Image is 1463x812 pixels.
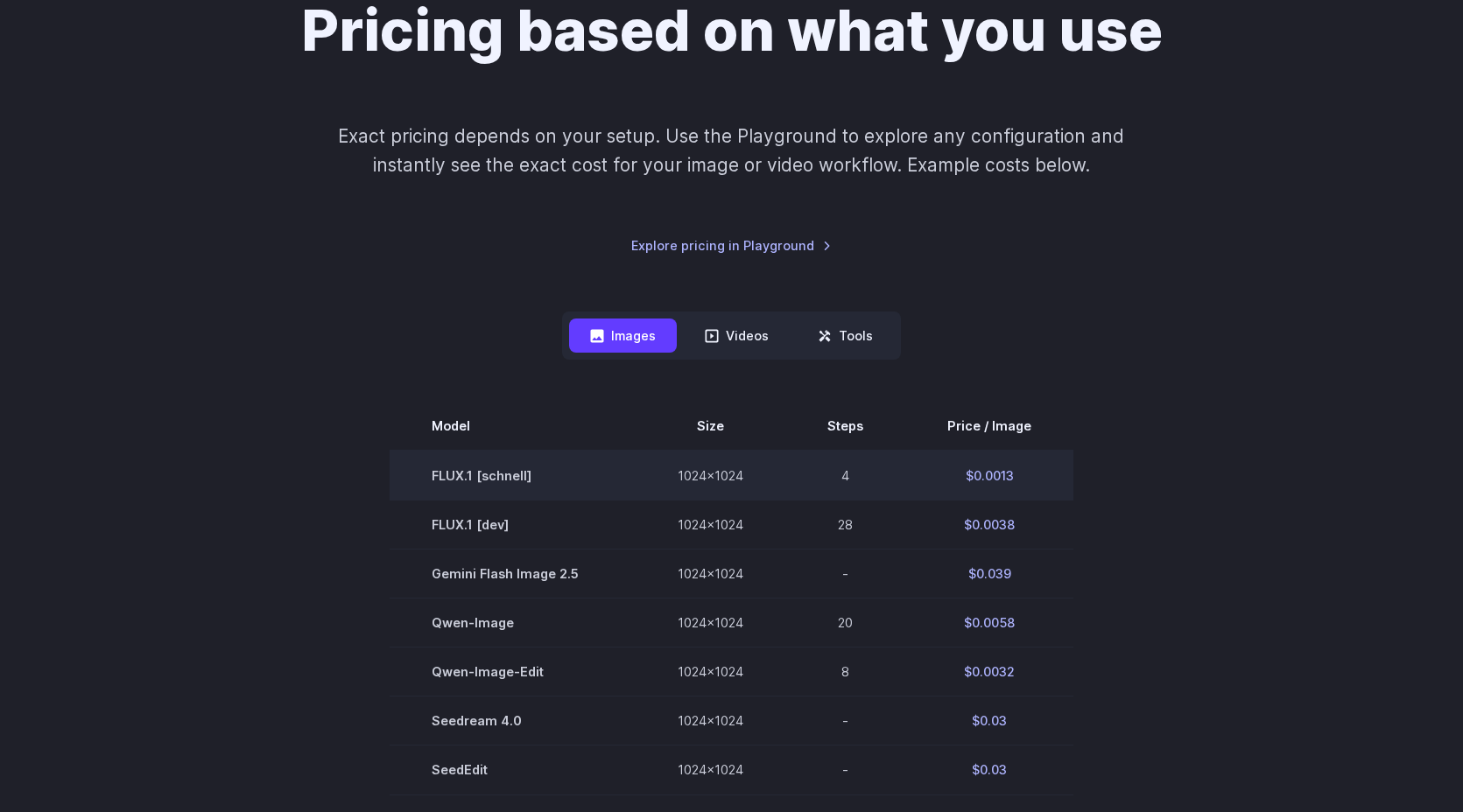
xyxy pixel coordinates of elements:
th: Price / Image [905,402,1073,451]
td: $0.03 [905,696,1073,745]
td: Qwen-Image-Edit [390,647,636,696]
td: $0.0038 [905,500,1073,549]
button: Images [569,318,677,353]
span: Gemini Flash Image 2.5 [432,563,594,584]
td: 20 [785,598,905,647]
p: Exact pricing depends on your setup. Use the Playground to explore any configuration and instantl... [305,122,1157,180]
td: 8 [785,647,905,696]
td: Qwen-Image [390,598,636,647]
td: - [785,549,905,598]
td: $0.0032 [905,647,1073,696]
td: 1024x1024 [636,500,785,549]
td: 1024x1024 [636,696,785,745]
td: $0.0058 [905,598,1073,647]
td: 1024x1024 [636,598,785,647]
th: Model [390,402,636,451]
td: 1024x1024 [636,745,785,794]
td: 1024x1024 [636,647,785,696]
td: Seedream 4.0 [390,696,636,745]
td: - [785,696,905,745]
td: 1024x1024 [636,549,785,598]
a: Explore pricing in Playground [631,235,832,255]
td: FLUX.1 [dev] [390,500,636,549]
td: FLUX.1 [schnell] [390,451,636,500]
td: $0.0013 [905,451,1073,500]
button: Videos [684,318,790,353]
td: 1024x1024 [636,451,785,500]
th: Steps [785,402,905,451]
td: $0.03 [905,745,1073,794]
td: - [785,745,905,794]
td: 28 [785,500,905,549]
td: SeedEdit [390,745,636,794]
th: Size [636,402,785,451]
button: Tools [797,318,894,353]
td: $0.039 [905,549,1073,598]
td: 4 [785,451,905,500]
